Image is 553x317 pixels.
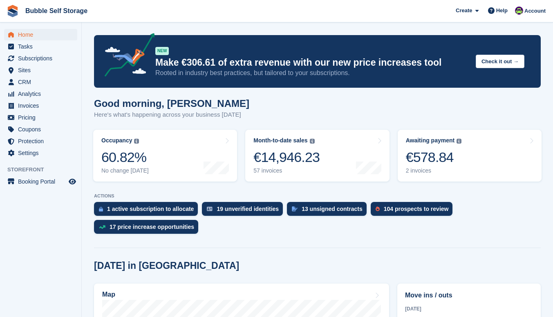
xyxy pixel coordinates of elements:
a: menu [4,76,77,88]
span: Protection [18,135,67,147]
img: icon-info-grey-7440780725fd019a000dd9b08b2336e03edf1995a4989e88bcd33f0948082b44.svg [134,139,139,144]
div: €14,946.23 [253,149,320,166]
div: 2 invoices [406,167,462,174]
img: icon-info-grey-7440780725fd019a000dd9b08b2336e03edf1995a4989e88bcd33f0948082b44.svg [310,139,315,144]
div: 13 unsigned contracts [302,206,363,212]
div: 104 prospects to review [384,206,449,212]
span: Storefront [7,166,81,174]
a: menu [4,100,77,111]
a: Preview store [67,177,77,186]
div: Awaiting payment [406,137,455,144]
span: Sites [18,64,67,76]
a: 104 prospects to review [371,202,457,220]
a: 17 price increase opportunities [94,220,202,238]
img: stora-icon-8386f47178a22dfd0bd8f6a31ec36ba5ce8667c1dd55bd0f319d3a0aa187defe.svg [7,5,19,17]
div: €578.84 [406,149,462,166]
div: [DATE] [405,305,533,313]
div: 57 invoices [253,167,320,174]
span: Coupons [18,124,67,135]
a: Occupancy 60.82% No change [DATE] [93,130,237,182]
div: 60.82% [101,149,149,166]
img: prospect-51fa495bee0391a8d652442698ab0144808aea92771e9ea1ae160a38d050c398.svg [376,206,380,211]
span: Analytics [18,88,67,100]
img: price_increase_opportunities-93ffe204e8149a01c8c9dc8f82e8f89637d9d84a8eef4429ea346261dce0b2c0.svg [99,225,105,229]
a: menu [4,112,77,123]
a: menu [4,41,77,52]
a: Awaiting payment €578.84 2 invoices [398,130,542,182]
img: price-adjustments-announcement-icon-8257ccfd72463d97f412b2fc003d46551f7dbcb40ab6d574587a9cd5c0d94... [98,33,155,80]
a: menu [4,147,77,159]
span: Settings [18,147,67,159]
div: Month-to-date sales [253,137,307,144]
img: verify_identity-adf6edd0f0f0b5bbfe63781bf79b02c33cf7c696d77639b501bdc392416b5a36.svg [207,206,213,211]
a: 19 unverified identities [202,202,287,220]
span: Subscriptions [18,53,67,64]
a: 1 active subscription to allocate [94,202,202,220]
div: 17 price increase opportunities [110,224,194,230]
a: menu [4,176,77,187]
a: Bubble Self Storage [22,4,91,18]
a: menu [4,135,77,147]
a: menu [4,88,77,100]
h2: Map [102,291,115,298]
h1: Good morning, [PERSON_NAME] [94,98,249,109]
div: 19 unverified identities [217,206,279,212]
span: Invoices [18,100,67,111]
div: Occupancy [101,137,132,144]
span: Tasks [18,41,67,52]
h2: [DATE] in [GEOGRAPHIC_DATA] [94,260,239,271]
img: Tom Gilmore [515,7,523,15]
span: Pricing [18,112,67,123]
span: Home [18,29,67,40]
h2: Move ins / outs [405,290,533,300]
a: menu [4,53,77,64]
span: Account [524,7,546,15]
span: Booking Portal [18,176,67,187]
p: ACTIONS [94,193,541,199]
span: Help [496,7,508,15]
a: Month-to-date sales €14,946.23 57 invoices [245,130,389,182]
button: Check it out → [476,55,524,68]
p: Make €306.61 of extra revenue with our new price increases tool [155,57,469,69]
a: menu [4,29,77,40]
div: 1 active subscription to allocate [107,206,194,212]
img: icon-info-grey-7440780725fd019a000dd9b08b2336e03edf1995a4989e88bcd33f0948082b44.svg [457,139,461,144]
img: active_subscription_to_allocate_icon-d502201f5373d7db506a760aba3b589e785aa758c864c3986d89f69b8ff3... [99,206,103,212]
span: CRM [18,76,67,88]
div: No change [DATE] [101,167,149,174]
p: Here's what's happening across your business [DATE] [94,110,249,120]
a: 13 unsigned contracts [287,202,371,220]
a: menu [4,64,77,76]
img: contract_signature_icon-13c848040528278c33f63329250d36e43548de30e8caae1d1a13099fd9432cc5.svg [292,206,298,211]
div: NEW [155,47,169,55]
p: Rooted in industry best practices, but tailored to your subscriptions. [155,69,469,78]
a: menu [4,124,77,135]
span: Create [456,7,472,15]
